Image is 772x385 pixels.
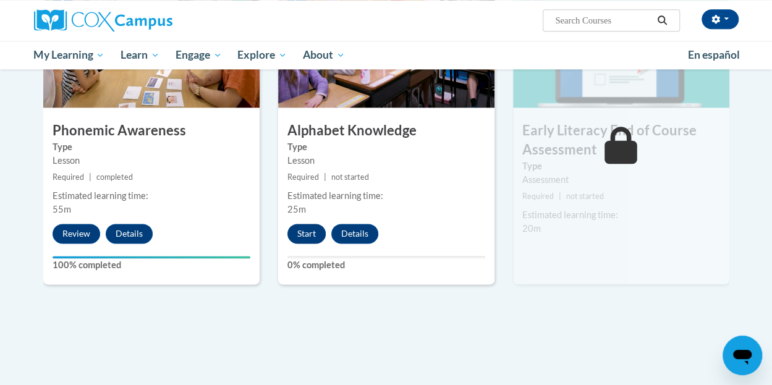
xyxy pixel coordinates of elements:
a: About [295,41,353,69]
label: 0% completed [287,258,485,272]
span: Required [53,172,84,182]
div: Estimated learning time: [53,189,250,203]
button: Search [653,13,671,28]
button: Details [331,224,378,243]
h3: Alphabet Knowledge [278,121,494,140]
iframe: Button to launch messaging window [723,336,762,375]
img: Cox Campus [34,9,172,32]
div: Lesson [53,154,250,167]
button: Account Settings [702,9,739,29]
button: Start [287,224,326,243]
span: not started [566,192,604,201]
div: Lesson [287,154,485,167]
span: About [303,48,345,62]
h3: Phonemic Awareness [43,121,260,140]
span: En español [688,48,740,61]
span: Learn [121,48,159,62]
a: Engage [168,41,230,69]
label: Type [53,140,250,154]
span: Required [522,192,554,201]
span: 25m [287,204,306,214]
div: Estimated learning time: [522,208,720,222]
span: My Learning [33,48,104,62]
div: Your progress [53,256,250,258]
label: Type [287,140,485,154]
a: Explore [229,41,295,69]
span: Required [287,172,319,182]
span: 20m [522,223,541,234]
label: 100% completed [53,258,250,272]
div: Estimated learning time: [287,189,485,203]
span: completed [96,172,133,182]
div: Main menu [25,41,748,69]
span: not started [331,172,369,182]
button: Details [106,224,153,243]
span: | [324,172,326,182]
div: Assessment [522,173,720,187]
button: Review [53,224,100,243]
a: Cox Campus [34,9,257,32]
input: Search Courses [554,13,653,28]
a: En español [680,42,748,68]
span: | [559,192,561,201]
span: Engage [176,48,222,62]
label: Type [522,159,720,173]
span: 55m [53,204,71,214]
a: Learn [112,41,168,69]
a: My Learning [26,41,113,69]
span: Explore [237,48,287,62]
h3: Early Literacy End of Course Assessment [513,121,729,159]
span: | [89,172,91,182]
